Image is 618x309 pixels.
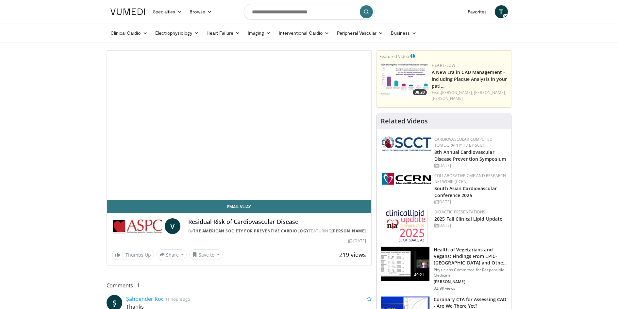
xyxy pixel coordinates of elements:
[434,136,493,148] a: Cardiovascular Computed Tomography TV by SCCT
[434,173,506,184] a: Collaborative CME and Research Network (CCRN)
[379,63,428,97] img: 738d0e2d-290f-4d89-8861-908fb8b721dc.150x105_q85_crop-smart_upscale.jpg
[151,27,203,40] a: Electrophysiology
[149,5,186,18] a: Specialties
[432,90,509,101] div: Feat.
[434,149,506,162] a: 8th Annual Cardiovascular Disease Prevention Symposium
[339,251,366,259] span: 219 views
[126,295,164,302] a: Şahbender Koc
[441,90,473,95] a: [PERSON_NAME],
[157,249,187,260] button: Share
[331,228,366,234] a: [PERSON_NAME]
[382,136,431,151] img: 51a70120-4f25-49cc-93a4-67582377e75f.png.150x105_q85_autocrop_double_scale_upscale_version-0.2.png
[434,246,507,266] h3: Health of Vegetarians and Vegans: Findings From EPIC-[GEOGRAPHIC_DATA] and Othe…
[434,185,497,198] a: South Asian Cardiovascular Conference 2025
[432,96,463,101] a: [PERSON_NAME]
[107,200,372,213] a: Email Vijay
[107,51,372,200] video-js: Video Player
[188,228,366,234] div: By FEATURING
[244,4,375,20] input: Search topics, interventions
[381,246,507,291] a: 49:21 Health of Vegetarians and Vegans: Findings From EPIC-[GEOGRAPHIC_DATA] and Othe… Physicians...
[379,53,409,59] small: Featured Video
[434,267,507,278] p: Physicians Committee for Responsible Medicine
[411,272,427,278] span: 49:21
[413,89,427,95] span: 38:20
[122,252,124,258] span: 1
[112,250,154,260] a: 1 Thumbs Up
[386,209,428,244] img: d65bce67-f81a-47c5-b47d-7b8806b59ca8.jpg.150x105_q85_autocrop_double_scale_upscale_version-0.2.jpg
[381,117,428,125] h4: Related Videos
[107,27,151,40] a: Clinical Cardio
[434,216,502,222] a: 2025 Fall Clinical Lipid Update
[382,173,431,185] img: a04ee3ba-8487-4636-b0fb-5e8d268f3737.png.150x105_q85_autocrop_double_scale_upscale_version-0.2.png
[203,27,244,40] a: Heart Failure
[474,90,506,95] a: [PERSON_NAME],
[434,209,506,215] div: Didactic Presentations
[186,5,216,18] a: Browse
[387,27,420,40] a: Business
[188,218,366,226] h4: Residual Risk of Cardiovascular Disease
[379,63,428,97] a: 38:20
[434,199,506,205] div: [DATE]
[432,63,455,68] a: Heartflow
[110,9,145,15] img: VuMedi Logo
[434,163,506,169] div: [DATE]
[464,5,491,18] a: Favorites
[381,247,429,281] img: 606f2b51-b844-428b-aa21-8c0c72d5a896.150x105_q85_crop-smart_upscale.jpg
[193,228,309,234] a: The American Society for Preventive Cardiology
[165,296,190,302] small: 11 hours ago
[275,27,333,40] a: Interventional Cardio
[333,27,387,40] a: Peripheral Vascular
[244,27,275,40] a: Imaging
[107,281,372,290] span: Comments 1
[432,69,507,89] a: A New Era in CAD Management - including Plaque Analysis in your pati…
[348,238,366,244] div: [DATE]
[165,218,180,234] a: V
[495,5,508,18] a: T
[112,218,162,234] img: The American Society for Preventive Cardiology
[434,279,507,284] p: [PERSON_NAME]
[434,286,455,291] p: 32.9K views
[434,223,506,228] div: [DATE]
[189,249,223,260] button: Save to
